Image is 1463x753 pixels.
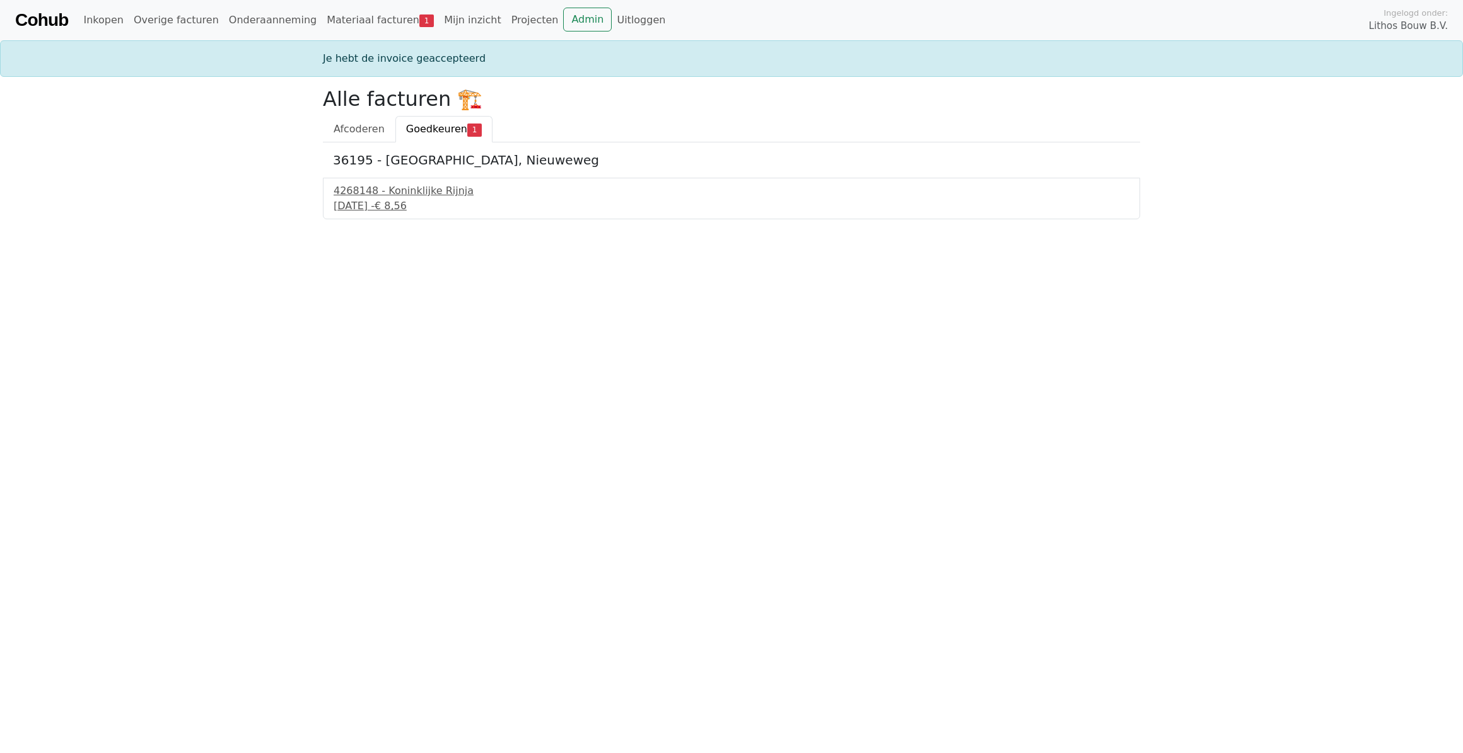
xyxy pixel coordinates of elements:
[15,5,68,35] a: Cohub
[612,8,670,33] a: Uitloggen
[334,198,1129,214] div: [DATE] -
[323,87,1140,111] h2: Alle facturen 🏗️
[467,124,482,136] span: 1
[315,51,1148,66] div: Je hebt de invoice geaccepteerd
[439,8,506,33] a: Mijn inzicht
[334,183,1129,198] div: 4268148 - Koninklijke Rijnja
[334,183,1129,214] a: 4268148 - Koninklijke Rijnja[DATE] -€ 8,56
[1384,7,1448,19] span: Ingelogd onder:
[563,8,612,32] a: Admin
[406,123,467,135] span: Goedkeuren
[224,8,322,33] a: Onderaanneming
[395,116,493,142] a: Goedkeuren1
[333,152,1130,168] h5: 36195 - [GEOGRAPHIC_DATA], Nieuweweg
[506,8,564,33] a: Projecten
[1369,19,1448,33] span: Lithos Bouw B.V.
[78,8,128,33] a: Inkopen
[419,14,434,27] span: 1
[322,8,439,33] a: Materiaal facturen1
[334,123,385,135] span: Afcoderen
[375,200,407,212] span: € 8,56
[129,8,224,33] a: Overige facturen
[323,116,395,142] a: Afcoderen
